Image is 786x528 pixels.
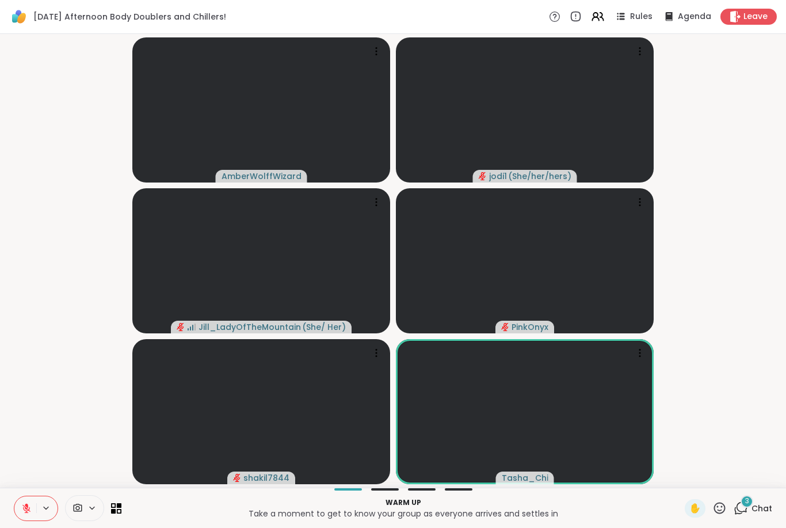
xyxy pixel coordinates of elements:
span: ( She/ Her ) [302,321,346,333]
span: audio-muted [233,474,241,482]
span: audio-muted [501,323,509,331]
span: 3 [745,496,749,506]
span: Leave [743,11,768,22]
span: Agenda [678,11,711,22]
span: PinkOnyx [512,321,548,333]
span: AmberWolffWizard [222,170,302,182]
span: Rules [630,11,653,22]
span: ✋ [689,502,701,515]
span: audio-muted [479,172,487,180]
span: [DATE] Afternoon Body Doublers and Chillers! [33,11,226,22]
img: ShareWell Logomark [9,7,29,26]
p: Take a moment to get to know your group as everyone arrives and settles in [128,508,678,519]
span: Tasha_Chi [502,472,548,484]
p: Warm up [128,497,678,508]
span: audio-muted [177,323,185,331]
span: ( She/her/hers ) [508,170,571,182]
span: jodi1 [489,170,507,182]
span: Chat [751,503,772,514]
span: Jill_LadyOfTheMountain [199,321,301,333]
span: shakil7844 [243,472,289,484]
